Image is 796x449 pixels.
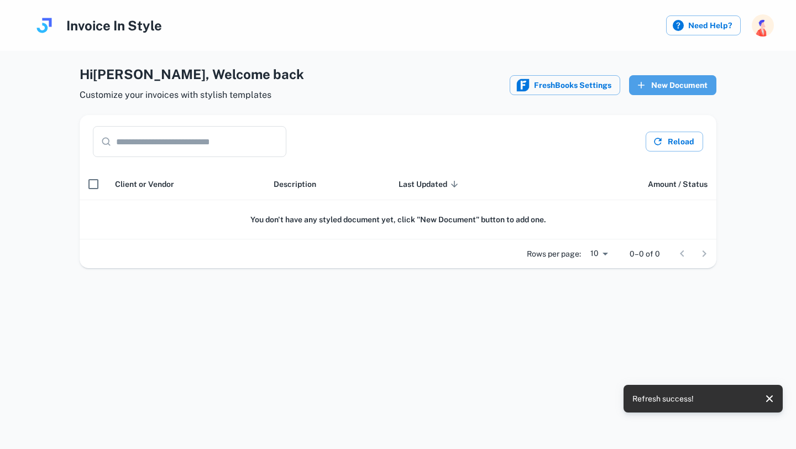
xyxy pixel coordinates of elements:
span: Description [274,177,316,191]
div: scrollable content [80,168,716,239]
div: Refresh success! [632,388,694,409]
img: logo.svg [33,14,55,36]
label: Need Help? [666,15,741,35]
img: photoURL [752,14,774,36]
button: Reload [646,132,703,152]
span: Customize your invoices with stylish templates [80,88,304,102]
h6: You don't have any styled document yet, click "New Document" button to add one. [88,213,708,226]
div: 10 [585,246,612,262]
button: New Document [629,75,716,95]
p: Rows per page: [527,248,581,260]
span: Last Updated [399,177,462,191]
button: close [761,390,778,408]
span: Amount / Status [648,177,708,191]
span: Client or Vendor [115,177,174,191]
img: FreshBooks icon [516,79,530,92]
button: FreshBooks iconFreshBooks Settings [510,75,620,95]
h4: Hi [PERSON_NAME] , Welcome back [80,64,304,84]
h4: Invoice In Style [66,15,162,35]
p: 0–0 of 0 [630,248,660,260]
